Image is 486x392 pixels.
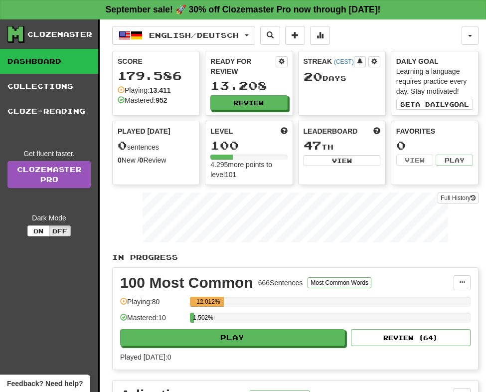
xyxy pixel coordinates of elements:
[260,26,280,45] button: Search sentences
[396,139,473,152] div: 0
[118,155,194,165] div: New / Review
[258,278,303,288] div: 666 Sentences
[334,58,354,65] a: (CEST)
[304,56,354,66] div: Streak
[27,225,49,236] button: On
[118,56,194,66] div: Score
[396,155,434,166] button: View
[304,70,380,83] div: Day s
[210,56,275,76] div: Ready for Review
[118,126,170,136] span: Played [DATE]
[285,26,305,45] button: Add sentence to collection
[120,297,185,313] div: Playing: 80
[140,156,144,164] strong: 0
[396,56,473,66] div: Daily Goal
[120,353,171,361] span: Played [DATE]: 0
[415,101,449,108] span: a daily
[396,126,473,136] div: Favorites
[156,96,167,104] strong: 952
[7,379,83,389] span: Open feedback widget
[120,275,253,290] div: 100 Most Common
[438,193,479,203] button: Full History
[281,126,288,136] span: Score more points to level up
[396,99,473,110] button: Seta dailygoal
[120,313,185,329] div: Mastered: 10
[106,4,381,14] strong: September sale! 🚀 30% off Clozemaster Pro now through [DATE]!
[308,277,371,288] button: Most Common Words
[373,126,380,136] span: This week in points, UTC
[7,149,91,159] div: Get fluent faster.
[7,161,91,188] a: ClozemasterPro
[193,313,194,323] div: 1.502%
[351,329,471,346] button: Review (64)
[150,86,171,94] strong: 13.411
[210,126,233,136] span: Level
[118,85,171,95] div: Playing:
[304,126,358,136] span: Leaderboard
[210,160,287,180] div: 4.295 more points to level 101
[304,139,380,152] div: th
[193,297,223,307] div: 12.012%
[210,139,287,152] div: 100
[210,95,287,110] button: Review
[118,139,194,152] div: sentences
[436,155,473,166] button: Play
[112,26,255,45] button: English/Deutsch
[118,156,122,164] strong: 0
[7,213,91,223] div: Dark Mode
[27,29,92,39] div: Clozemaster
[210,79,287,92] div: 13.208
[149,31,239,39] span: English / Deutsch
[120,329,345,346] button: Play
[304,155,380,166] button: View
[118,95,167,105] div: Mastered:
[112,252,479,262] p: In Progress
[49,225,71,236] button: Off
[118,69,194,82] div: 179.586
[310,26,330,45] button: More stats
[304,69,323,83] span: 20
[396,66,473,96] div: Learning a language requires practice every day. Stay motivated!
[304,138,322,152] span: 47
[118,138,127,152] span: 0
